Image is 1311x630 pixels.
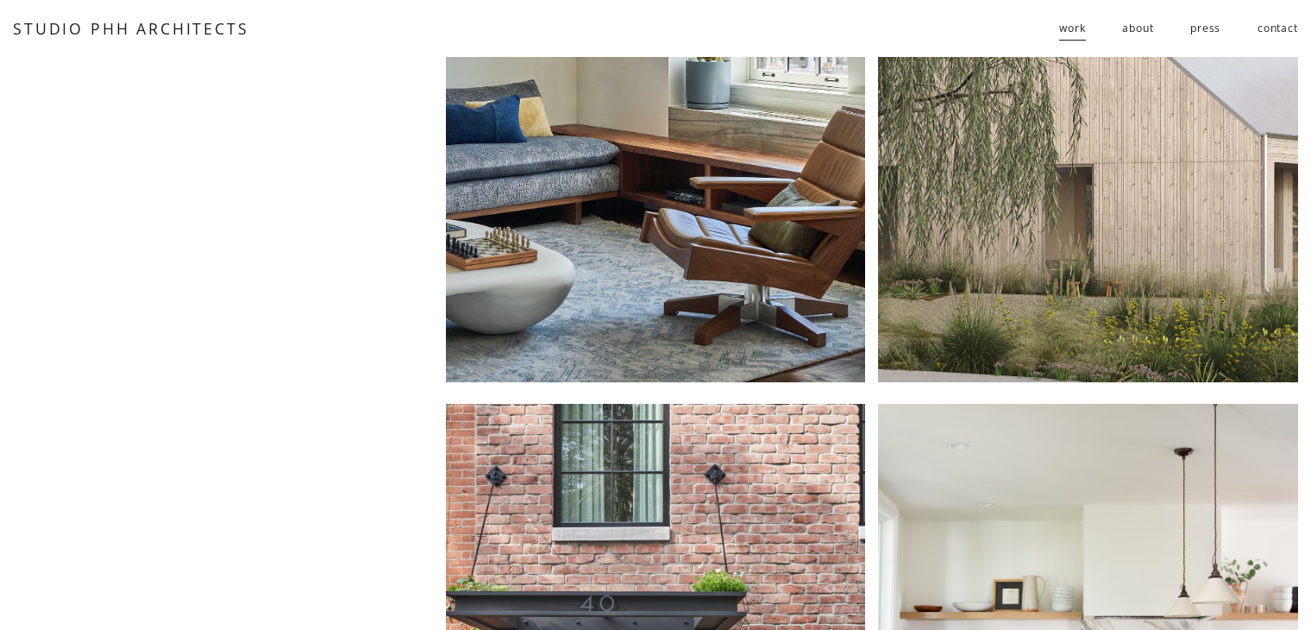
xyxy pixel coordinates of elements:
[1059,15,1085,43] a: folder dropdown
[13,18,248,39] a: STUDIO PHH ARCHITECTS
[1122,15,1153,43] a: about
[1190,15,1220,43] a: press
[1059,16,1085,41] span: work
[1258,15,1298,43] a: contact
